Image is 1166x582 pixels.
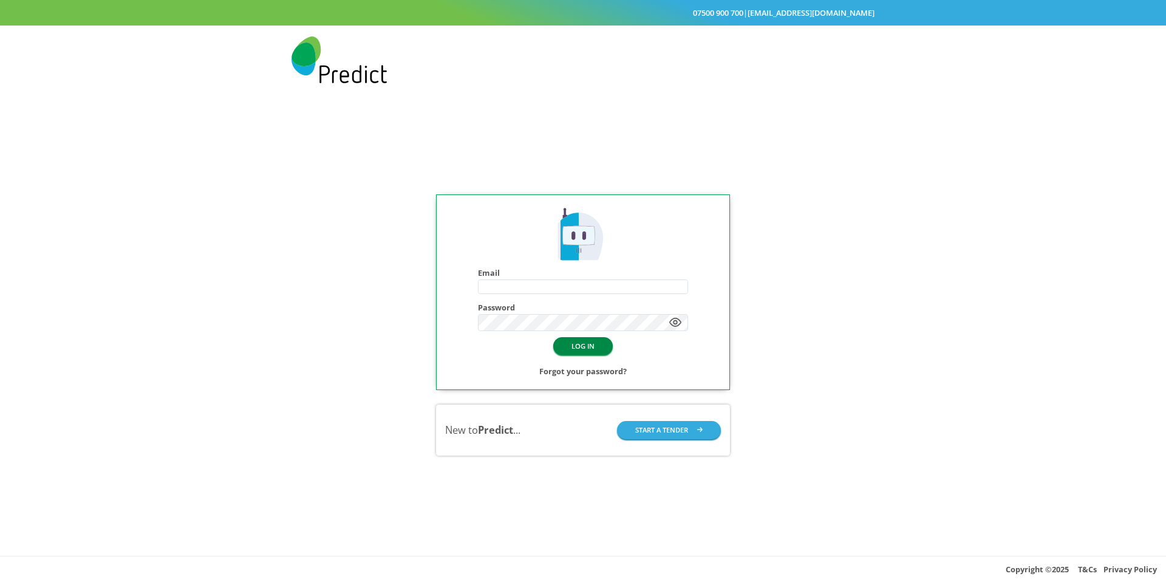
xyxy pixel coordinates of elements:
[1103,564,1157,575] a: Privacy Policy
[291,5,874,20] div: |
[553,337,613,355] button: LOG IN
[554,206,612,264] img: Predict Mobile
[748,7,874,18] a: [EMAIL_ADDRESS][DOMAIN_NAME]
[478,269,688,278] h4: Email
[445,423,520,437] div: New to ...
[539,364,627,378] a: Forgot your password?
[693,7,743,18] a: 07500 900 700
[291,36,387,83] img: Predict Mobile
[617,421,721,439] button: START A TENDER
[478,423,513,437] b: Predict
[1078,564,1097,575] a: T&Cs
[478,303,688,312] h4: Password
